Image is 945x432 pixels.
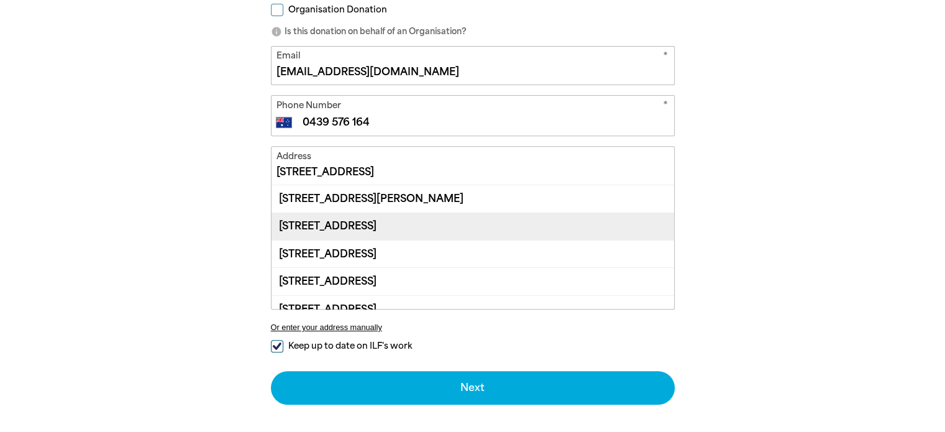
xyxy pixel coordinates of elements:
input: Organisation Donation [271,4,283,16]
span: Organisation Donation [288,4,387,16]
button: Or enter your address manually [271,323,675,332]
div: [STREET_ADDRESS] [272,267,674,295]
div: [STREET_ADDRESS][PERSON_NAME] [272,185,674,212]
div: [STREET_ADDRESS] [272,240,674,267]
input: Keep up to date on ILF's work [271,340,283,352]
i: Required [663,99,668,114]
div: [STREET_ADDRESS] [272,295,674,323]
div: [STREET_ADDRESS] [272,213,674,240]
button: Next [271,371,675,405]
span: Keep up to date on ILF's work [288,340,412,352]
p: Is this donation on behalf of an Organisation? [271,25,675,38]
i: info [271,26,282,37]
